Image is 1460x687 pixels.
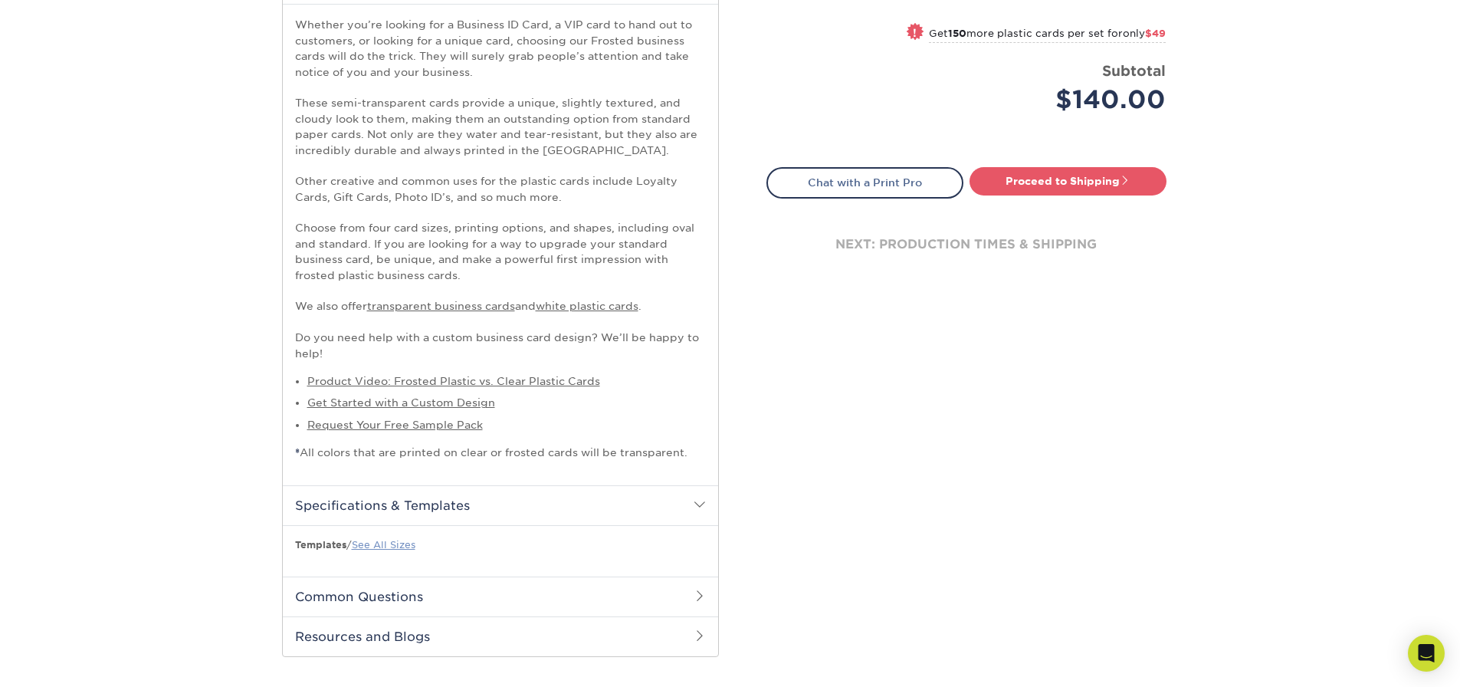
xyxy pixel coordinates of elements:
p: Whether you’re looking for a Business ID Card, a VIP card to hand out to customers, or looking fo... [295,17,706,361]
a: See All Sizes [352,539,415,551]
a: transparent business cards [367,300,515,312]
div: $140.00 [978,81,1166,118]
span: $49 [1145,28,1166,39]
a: Chat with a Print Pro [766,167,963,198]
a: Proceed to Shipping [970,167,1166,195]
small: Get more plastic cards per set for [929,28,1166,43]
a: Get Started with a Custom Design [307,396,495,409]
h2: Common Questions [283,577,718,616]
span: only [1123,28,1166,39]
a: white plastic cards [536,300,638,312]
div: next: production times & shipping [766,199,1166,291]
a: Request Your Free Sample Pack [307,419,483,431]
h2: Resources and Blogs [283,616,718,656]
strong: Subtotal [1102,62,1166,79]
p: All colors that are printed on clear or frosted cards will be transparent. [295,445,706,460]
span: ! [913,25,917,41]
a: Product Video: Frosted Plastic vs. Clear Plastic Cards [307,375,600,387]
b: Templates [295,539,346,551]
div: Open Intercom Messenger [1408,635,1445,672]
h2: Specifications & Templates [283,485,718,525]
p: / [295,538,706,552]
strong: 150 [948,28,966,39]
